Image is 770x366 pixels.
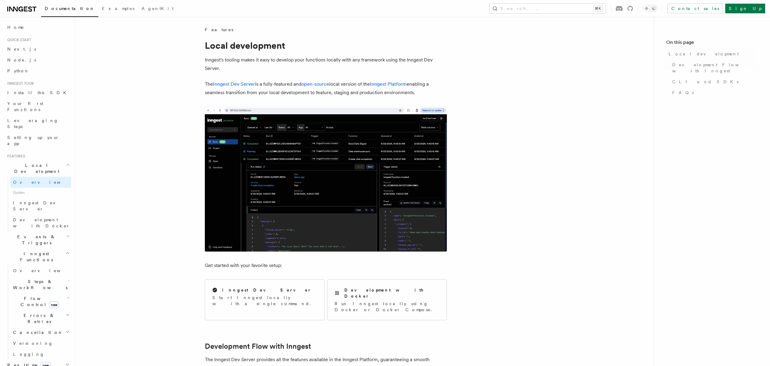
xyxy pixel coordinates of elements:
a: Overview [11,265,71,276]
a: Next.js [5,44,71,54]
a: Node.js [5,54,71,65]
p: Get started with your favorite setup: [205,261,447,270]
span: Inngest tour [5,81,34,86]
a: Inngest Dev Server [213,81,255,87]
span: CLI and SDKs [672,79,739,85]
a: Inngest Dev ServerStart Inngest locally with a single command. [205,279,325,320]
span: Overview [13,268,75,273]
h1: Local development [205,40,447,51]
span: Features [5,154,25,159]
button: Inngest Functions [5,248,71,265]
button: Toggle dark mode [643,5,657,12]
span: Errors & Retries [11,312,66,325]
a: Development Flow with Inngest [670,59,758,76]
a: Leveraging Steps [5,115,71,132]
a: Development Flow with Inngest [205,342,311,351]
span: Cancellation [11,329,63,335]
a: FAQs [670,87,758,98]
a: Overview [11,177,71,188]
a: Home [5,22,71,33]
a: Documentation [41,2,98,17]
span: Inngest Functions [5,251,65,263]
span: Overview [13,180,75,185]
div: Local Development [5,177,71,231]
button: Local Development [5,160,71,177]
span: Steps & Workflows [11,279,67,291]
p: Inngest's tooling makes it easy to develop your functions locally with any framework using the In... [205,56,447,73]
span: Versioning [13,341,53,346]
img: The Inngest Dev Server on the Functions page [205,107,447,252]
h2: Inngest Dev Server [222,287,311,293]
span: AgentKit [142,6,174,11]
span: Examples [102,6,134,11]
h2: Development with Docker [344,287,439,299]
span: Local Development [5,162,66,174]
p: The is a fully-featured and local version of the enabling a seamless transition from your local d... [205,80,447,97]
a: Inngest Dev Server [11,197,71,214]
span: Your first Functions [7,101,43,112]
a: Sign Up [725,4,765,13]
a: Versioning [11,338,71,349]
span: Flow Control [11,295,67,308]
p: Run Inngest locally using Docker or Docker Compose. [335,301,439,313]
a: Development with Docker [11,214,71,231]
button: Events & Triggers [5,231,71,248]
span: Next.js [7,47,36,51]
span: Development with Docker [13,217,70,228]
h4: On this page [666,39,758,48]
a: Logging [11,349,71,360]
span: Guides [11,188,71,197]
span: Logging [13,352,44,357]
span: Events & Triggers [5,234,66,246]
a: Inngest Platform [370,81,407,87]
a: Install the SDK [5,87,71,98]
button: Errors & Retries [11,310,71,327]
a: AgentKit [138,2,177,16]
span: Node.js [7,58,36,62]
a: Examples [98,2,138,16]
span: Install the SDK [7,90,70,95]
span: Documentation [45,6,95,11]
span: Python [7,68,29,73]
p: Start Inngest locally with a single command. [212,295,317,307]
a: Contact sales [667,4,723,13]
span: Leveraging Steps [7,118,58,129]
button: Search...⌘K [490,4,606,13]
span: Inngest Dev Server [13,200,65,211]
span: FAQs [672,90,694,96]
button: Flow Controlnew [11,293,71,310]
span: Home [7,24,24,30]
button: Cancellation [11,327,71,338]
a: CLI and SDKs [670,76,758,87]
a: Python [5,65,71,76]
a: Development with DockerRun Inngest locally using Docker or Docker Compose. [327,279,447,320]
a: Local development [666,48,758,59]
span: Setting up your app [7,135,59,146]
button: Steps & Workflows [11,276,71,293]
a: Setting up your app [5,132,71,149]
span: Development Flow with Inngest [672,62,758,74]
span: Local development [669,51,739,57]
span: new [49,302,59,308]
div: Inngest Functions [5,265,71,360]
kbd: ⌘K [594,5,602,12]
a: Your first Functions [5,98,71,115]
span: Quick start [5,38,31,42]
a: open-source [301,81,329,87]
span: Features [205,27,233,33]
